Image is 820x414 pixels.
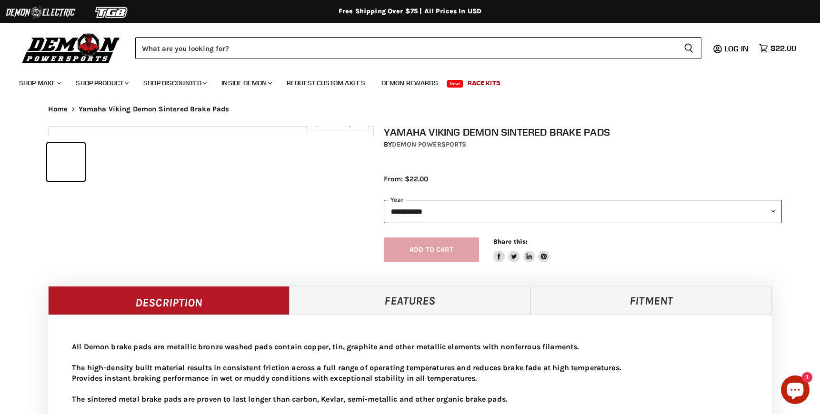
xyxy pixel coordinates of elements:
img: TGB Logo 2 [76,3,148,21]
a: Request Custom Axles [280,73,372,93]
img: Demon Electric Logo 2 [5,3,76,21]
a: Fitment [530,286,772,315]
ul: Main menu [12,69,794,93]
a: Race Kits [460,73,508,93]
span: New! [447,80,463,88]
button: Yamaha Viking Demon Sintered Brake Pads thumbnail [47,143,85,181]
a: Shop Discounted [136,73,212,93]
button: Search [676,37,701,59]
input: Search [135,37,676,59]
span: $22.00 [770,44,796,53]
a: Demon Powersports [392,140,466,148]
nav: Breadcrumbs [29,105,791,113]
a: Home [48,105,68,113]
a: Shop Product [69,73,134,93]
div: Free Shipping Over $75 | All Prices In USD [29,7,791,16]
span: Share this: [493,238,528,245]
img: Demon Powersports [19,31,123,65]
a: Features [290,286,531,315]
p: All Demon brake pads are metallic bronze washed pads contain copper, tin, graphite and other meta... [72,342,748,404]
inbox-online-store-chat: Shopify online store chat [778,375,812,406]
a: Shop Make [12,73,67,93]
select: year [384,200,782,223]
form: Product [135,37,701,59]
a: Description [48,286,290,315]
h1: Yamaha Viking Demon Sintered Brake Pads [384,126,782,138]
aside: Share this: [493,237,550,263]
a: Inside Demon [214,73,278,93]
a: Demon Rewards [374,73,445,93]
button: Yamaha Viking Demon Sintered Brake Pads thumbnail [88,143,125,181]
span: Yamaha Viking Demon Sintered Brake Pads [79,105,230,113]
a: Log in [720,44,754,53]
span: Log in [724,44,749,53]
a: $22.00 [754,41,801,55]
span: Click to expand [311,120,364,127]
span: From: $22.00 [384,175,428,183]
div: by [384,139,782,150]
